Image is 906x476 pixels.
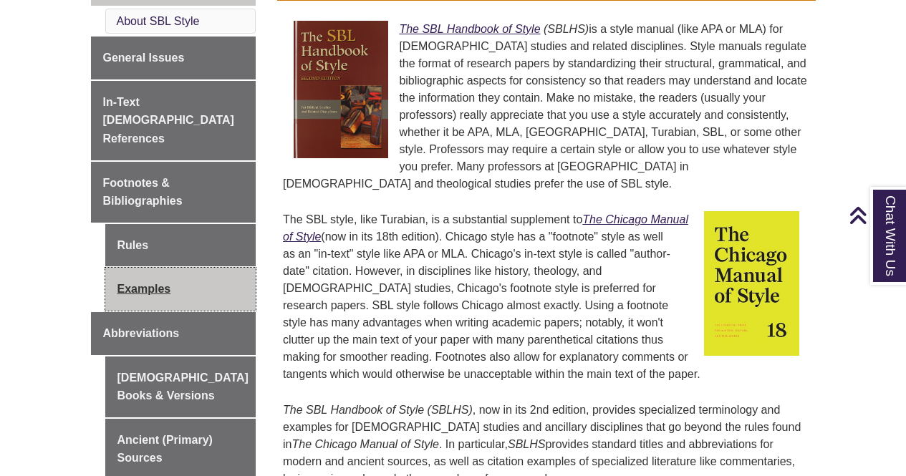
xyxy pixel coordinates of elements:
a: In-Text [DEMOGRAPHIC_DATA] References [91,81,256,160]
a: Abbreviations [91,312,256,355]
a: General Issues [91,37,256,79]
a: Footnotes & Bibliographies [91,162,256,223]
a: Back to Top [849,205,902,225]
em: (SBLHS) [544,23,589,35]
span: Abbreviations [103,327,180,339]
span: In-Text [DEMOGRAPHIC_DATA] References [103,96,234,145]
p: is a style manual (like APA or MLA) for [DEMOGRAPHIC_DATA] studies and related disciplines. Style... [283,15,810,198]
a: The Chicago Manual of Style [283,213,688,243]
em: The SBL Handbook of Style (SBLHS) [283,404,473,416]
em: The Chicago Manual of Style [291,438,438,450]
a: The SBL Handbook of Style [399,23,540,35]
p: The SBL style, like Turabian, is a substantial supplement to (now in its 18th edition). Chicago s... [283,205,810,389]
span: General Issues [103,52,185,64]
span: Footnotes & Bibliographies [103,177,183,208]
a: About SBL Style [117,15,200,27]
a: [DEMOGRAPHIC_DATA] Books & Versions [105,356,256,417]
a: Rules [105,224,256,267]
a: Examples [105,268,256,311]
em: SBLHS [508,438,545,450]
